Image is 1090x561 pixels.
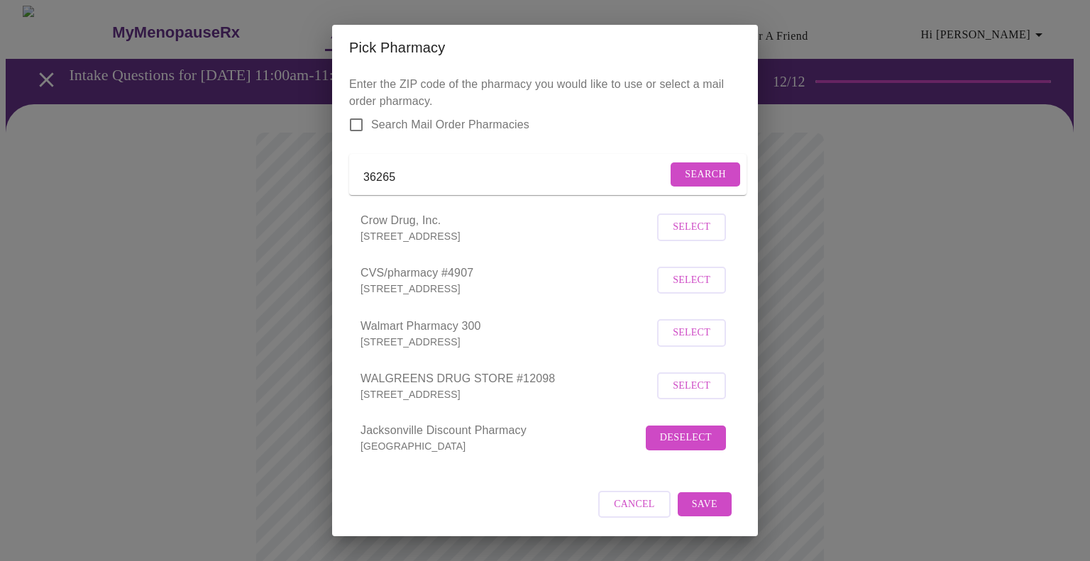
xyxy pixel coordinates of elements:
[360,335,654,349] p: [STREET_ADDRESS]
[598,491,671,518] button: Cancel
[657,319,726,347] button: Select
[671,162,740,187] button: Search
[360,282,654,296] p: [STREET_ADDRESS]
[360,387,654,401] p: [STREET_ADDRESS]
[360,265,654,282] span: CVS/pharmacy #4907
[360,212,654,229] span: Crow Drug, Inc.
[673,272,710,289] span: Select
[349,76,741,470] p: Enter the ZIP code of the pharmacy you would like to use or select a mail order pharmacy.
[349,36,741,59] h2: Pick Pharmacy
[685,166,726,184] span: Search
[646,426,726,450] button: Deselect
[360,229,654,243] p: [STREET_ADDRESS]
[363,166,667,189] input: Send a message to your care team
[660,429,712,447] span: Deselect
[692,496,717,513] span: Save
[614,496,655,513] span: Cancel
[360,318,654,335] span: Walmart Pharmacy 300
[657,372,726,400] button: Select
[360,422,642,439] span: Jacksonville Discount Pharmacy
[673,324,710,342] span: Select
[360,370,654,387] span: WALGREENS DRUG STORE #12098
[673,218,710,236] span: Select
[360,439,642,453] p: [GEOGRAPHIC_DATA]
[678,492,732,517] button: Save
[657,267,726,294] button: Select
[673,377,710,395] span: Select
[657,213,726,241] button: Select
[371,116,529,133] span: Search Mail Order Pharmacies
